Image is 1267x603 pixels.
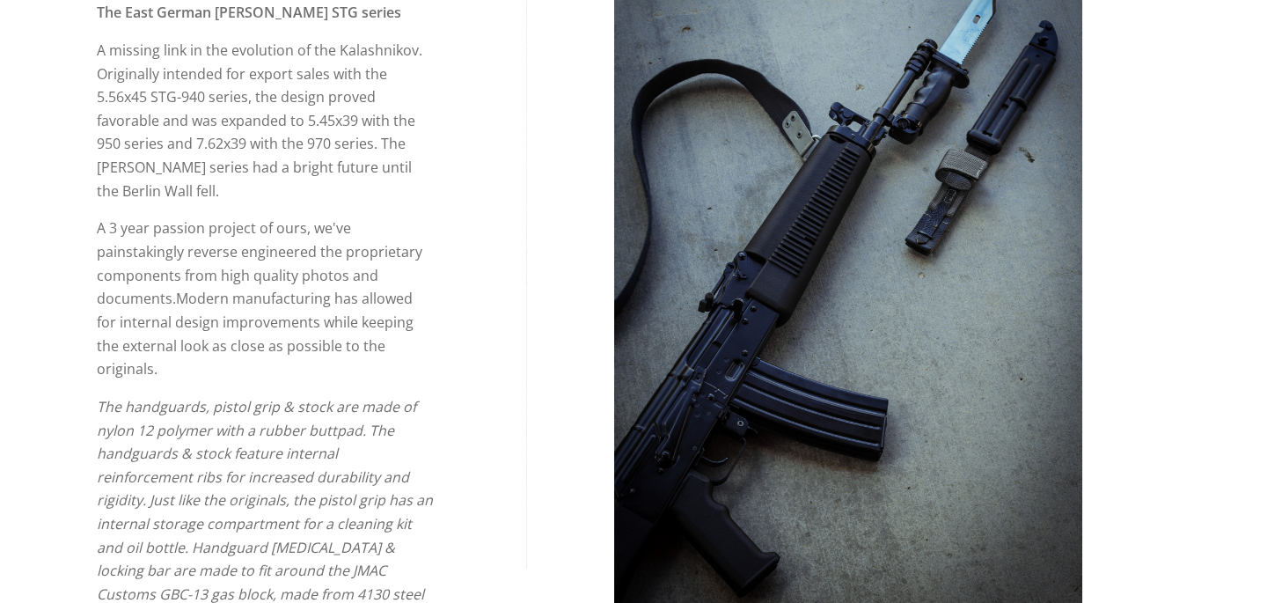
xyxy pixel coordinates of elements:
strong: The East German [PERSON_NAME] STG series [97,3,401,22]
span: Modern manufacturing has allowed for internal design improvements while keeping the external look... [97,289,414,379]
p: A missing link in the evolution of the Kalashnikov. Originally intended for export sales with the... [97,39,434,202]
p: A 3 year passion project of ours, we've painstakingly reverse engineered the proprietary componen... [97,217,434,380]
